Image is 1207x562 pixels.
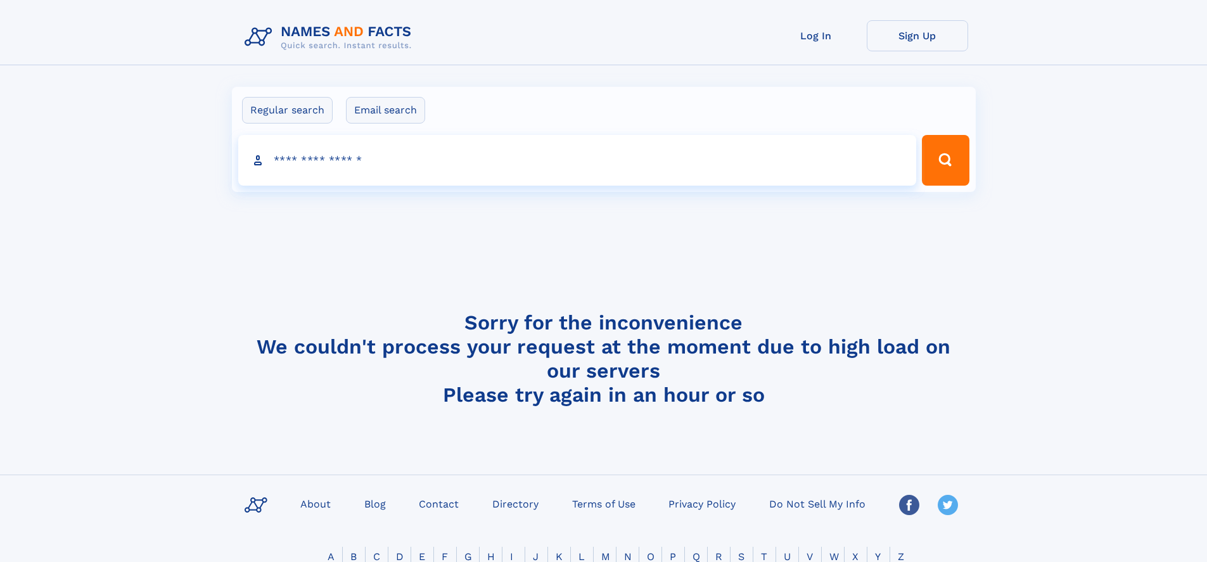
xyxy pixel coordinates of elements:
input: search input [238,135,917,186]
a: Terms of Use [567,494,641,513]
label: Email search [346,97,425,124]
a: Sign Up [867,20,968,51]
label: Regular search [242,97,333,124]
a: Blog [359,494,391,513]
a: Privacy Policy [663,494,741,513]
h4: Sorry for the inconvenience We couldn't process your request at the moment due to high load on ou... [239,310,968,407]
a: Contact [414,494,464,513]
a: Directory [487,494,544,513]
img: Facebook [899,495,919,515]
a: About [295,494,336,513]
a: Log In [765,20,867,51]
img: Logo Names and Facts [239,20,422,54]
button: Search Button [922,135,969,186]
a: Do Not Sell My Info [764,494,871,513]
img: Twitter [938,495,958,515]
